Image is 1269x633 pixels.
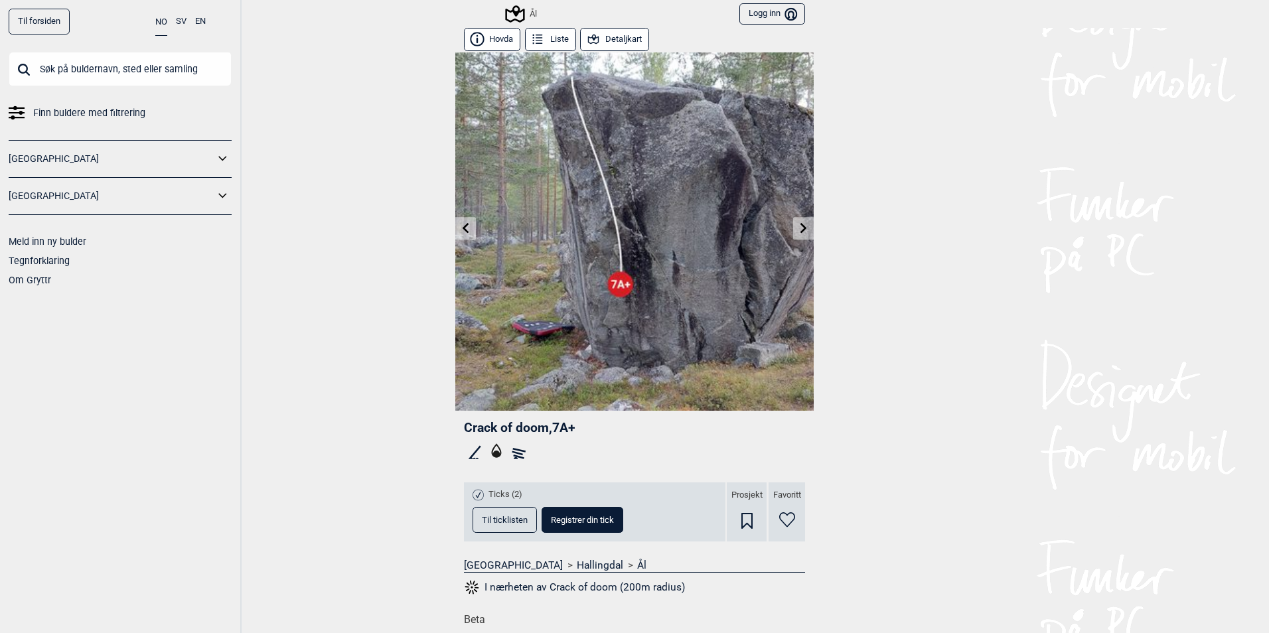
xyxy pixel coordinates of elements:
[464,420,575,435] span: Crack of doom , 7A+
[727,482,767,541] div: Prosjekt
[488,489,522,500] span: Ticks (2)
[195,9,206,35] button: EN
[773,490,801,501] span: Favoritt
[542,507,623,533] button: Registrer din tick
[9,255,70,266] a: Tegnforklaring
[473,507,537,533] button: Til ticklisten
[155,9,167,36] button: NO
[9,236,86,247] a: Meld inn ny bulder
[455,52,814,411] img: Crack of doom
[525,28,576,51] button: Liste
[464,559,805,572] nav: > >
[551,516,614,524] span: Registrer din tick
[739,3,805,25] button: Logg inn
[464,579,685,596] button: I nærheten av Crack of doom (200m radius)
[464,28,520,51] button: Hovda
[9,52,232,86] input: Søk på buldernavn, sted eller samling
[577,559,623,572] a: Hallingdal
[9,275,51,285] a: Om Gryttr
[9,186,214,206] a: [GEOGRAPHIC_DATA]
[33,104,145,123] span: Finn buldere med filtrering
[464,559,563,572] a: [GEOGRAPHIC_DATA]
[637,559,646,572] a: Ål
[580,28,649,51] button: Detaljkart
[9,149,214,169] a: [GEOGRAPHIC_DATA]
[176,9,187,35] button: SV
[9,9,70,35] a: Til forsiden
[482,516,528,524] span: Til ticklisten
[9,104,232,123] a: Finn buldere med filtrering
[507,6,537,22] div: Ål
